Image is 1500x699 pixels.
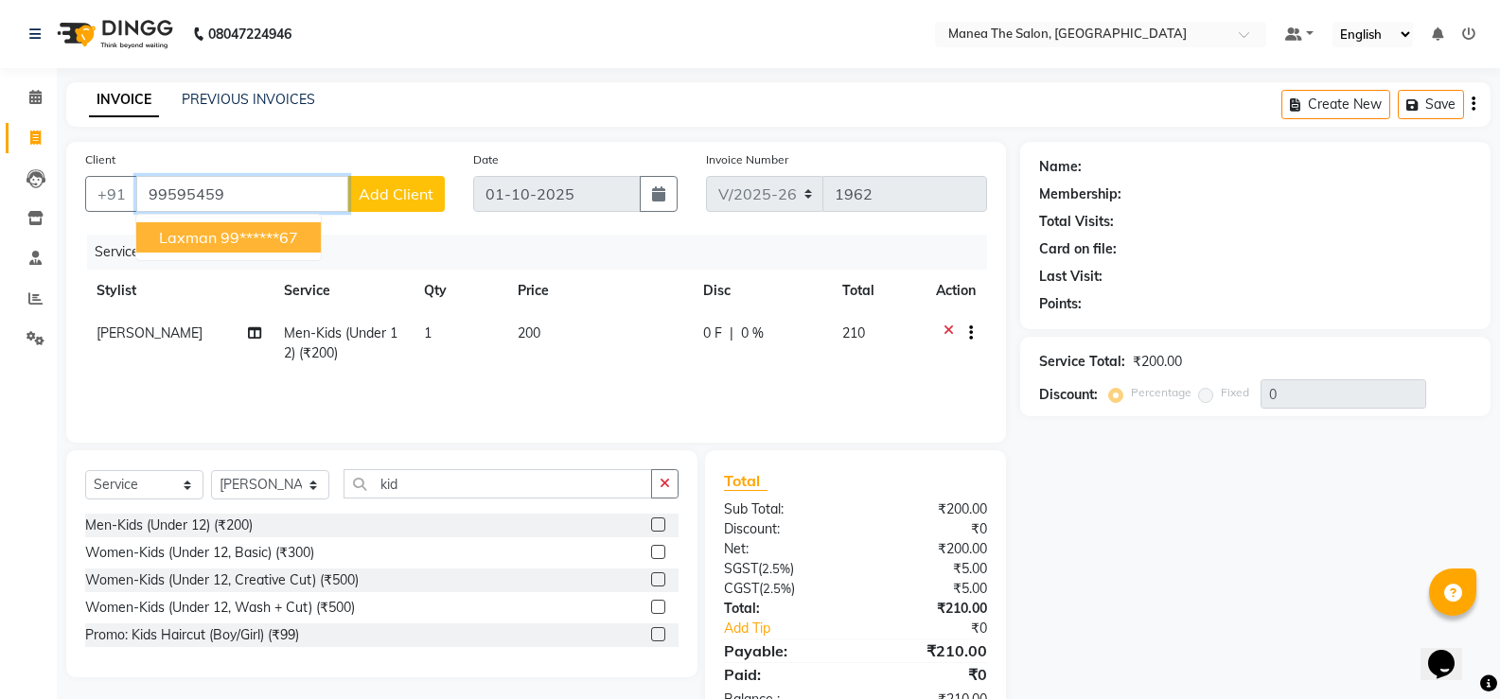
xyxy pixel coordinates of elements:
[880,619,1001,638] div: ₹0
[85,543,314,563] div: Women-Kids (Under 12, Basic) (₹300)
[724,471,768,491] span: Total
[136,176,348,212] input: Search by Name/Mobile/Email/Code
[85,598,355,618] div: Women-Kids (Under 12, Wash + Cut) (₹500)
[856,599,1001,619] div: ₹210.00
[87,235,1001,270] div: Services
[1131,384,1191,401] label: Percentage
[710,639,856,662] div: Payable:
[1039,352,1125,372] div: Service Total:
[97,324,203,341] span: [PERSON_NAME]
[724,580,759,597] span: CGST
[856,639,1001,662] div: ₹210.00
[359,184,433,203] span: Add Client
[85,270,273,312] th: Stylist
[710,519,856,539] div: Discount:
[1039,184,1121,204] div: Membership:
[1039,267,1103,287] div: Last Visit:
[831,270,925,312] th: Total
[1039,239,1117,259] div: Card on file:
[159,228,217,247] span: Laxman
[1039,157,1082,177] div: Name:
[85,625,299,645] div: Promo: Kids Haircut (Boy/Girl) (₹99)
[85,176,138,212] button: +91
[710,619,880,638] a: Add Tip
[273,270,413,312] th: Service
[724,560,758,577] span: SGST
[518,324,540,341] span: 200
[413,270,506,312] th: Qty
[1133,352,1182,372] div: ₹200.00
[856,579,1001,599] div: ₹5.00
[284,324,397,361] span: Men-Kids (Under 12) (₹200)
[85,151,115,168] label: Client
[856,559,1001,579] div: ₹5.00
[85,516,253,535] div: Men-Kids (Under 12) (₹200)
[89,83,159,117] a: INVOICE
[1039,385,1098,405] div: Discount:
[1421,623,1481,680] iframe: chat widget
[182,91,315,108] a: PREVIOUS INVOICES
[706,151,788,168] label: Invoice Number
[710,579,856,599] div: ( )
[763,581,791,596] span: 2.5%
[730,323,733,343] span: |
[703,323,722,343] span: 0 F
[856,539,1001,559] div: ₹200.00
[710,559,856,579] div: ( )
[856,499,1001,519] div: ₹200.00
[741,323,764,343] span: 0 %
[1221,384,1249,401] label: Fixed
[85,570,359,590] div: Women-Kids (Under 12, Creative Cut) (₹500)
[347,176,445,212] button: Add Client
[1281,90,1390,119] button: Create New
[856,519,1001,539] div: ₹0
[208,8,291,61] b: 08047224946
[48,8,178,61] img: logo
[710,539,856,559] div: Net:
[1398,90,1464,119] button: Save
[1039,294,1082,314] div: Points:
[424,324,432,341] span: 1
[473,151,499,168] label: Date
[856,663,1001,686] div: ₹0
[344,469,652,498] input: Search or Scan
[762,561,790,576] span: 2.5%
[925,270,987,312] th: Action
[1039,212,1114,232] div: Total Visits:
[506,270,692,312] th: Price
[842,324,865,341] span: 210
[710,499,856,519] div: Sub Total:
[710,599,856,619] div: Total:
[692,270,832,312] th: Disc
[710,663,856,686] div: Paid:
